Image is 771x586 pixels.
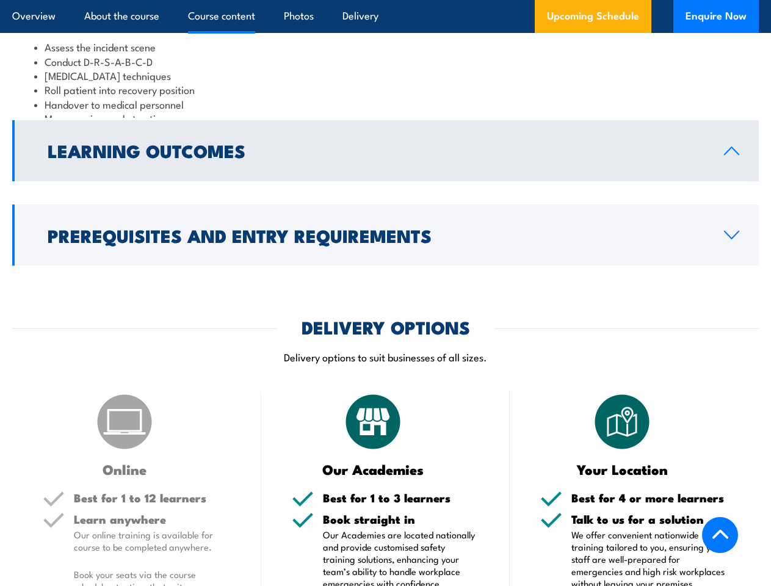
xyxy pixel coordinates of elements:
[12,204,759,266] a: Prerequisites and Entry Requirements
[571,492,728,504] h5: Best for 4 or more learners
[34,54,737,68] li: Conduct D-R-S-A-B-C-D
[540,462,704,476] h3: Your Location
[34,40,737,54] li: Assess the incident scene
[34,97,737,111] li: Handover to medical personnel
[74,492,231,504] h5: Best for 1 to 12 learners
[571,513,728,525] h5: Talk to us for a solution
[12,120,759,181] a: Learning Outcomes
[34,68,737,82] li: [MEDICAL_DATA] techniques
[48,227,704,243] h2: Prerequisites and Entry Requirements
[48,142,704,158] h2: Learning Outcomes
[323,513,480,525] h5: Book straight in
[302,319,470,335] h2: DELIVERY OPTIONS
[43,462,206,476] h3: Online
[292,462,455,476] h3: Our Academies
[34,111,737,125] li: Manage airway obstructions
[323,492,480,504] h5: Best for 1 to 3 learners
[12,350,759,364] p: Delivery options to suit businesses of all sizes.
[74,529,231,553] p: Our online training is available for course to be completed anywhere.
[74,513,231,525] h5: Learn anywhere
[34,199,737,211] p: On successful completion of this program, participants will be awarded the following Nationally R...
[34,82,737,96] li: Roll patient into recovery position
